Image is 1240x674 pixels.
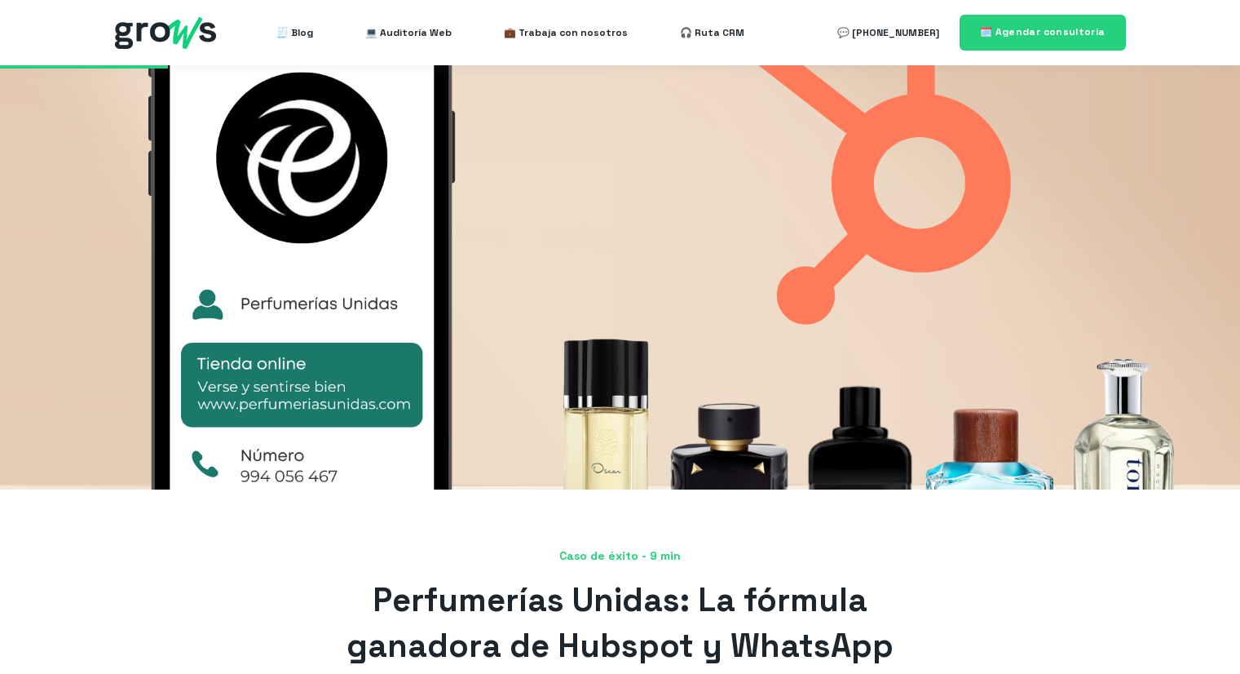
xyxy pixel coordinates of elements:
a: 🧾 Blog [276,16,313,49]
a: 🗓️ Agendar consultoría [960,15,1126,50]
img: grows - hubspot [115,17,216,49]
span: Caso de éxito - 9 min [115,548,1126,565]
span: 🗓️ Agendar consultoría [980,25,1105,38]
a: 🎧 Ruta CRM [680,16,744,49]
a: 💼 Trabaja con nosotros [504,16,628,49]
a: 💻 Auditoría Web [365,16,452,49]
iframe: Chat Widget [1158,596,1240,674]
a: 💬 [PHONE_NUMBER] [837,16,939,49]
